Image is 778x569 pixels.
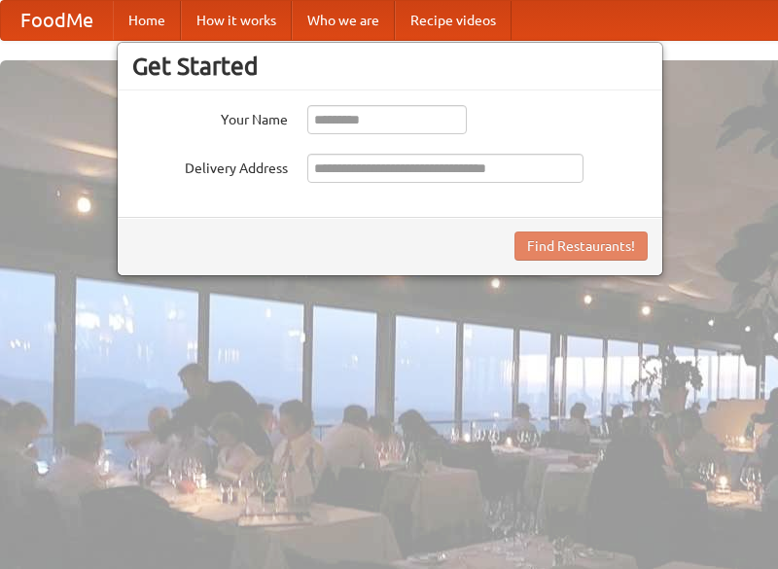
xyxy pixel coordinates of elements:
a: Home [113,1,181,40]
a: How it works [181,1,292,40]
a: FoodMe [1,1,113,40]
h3: Get Started [132,52,648,81]
label: Delivery Address [132,154,288,178]
a: Who we are [292,1,395,40]
label: Your Name [132,105,288,129]
a: Recipe videos [395,1,512,40]
button: Find Restaurants! [514,231,648,261]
